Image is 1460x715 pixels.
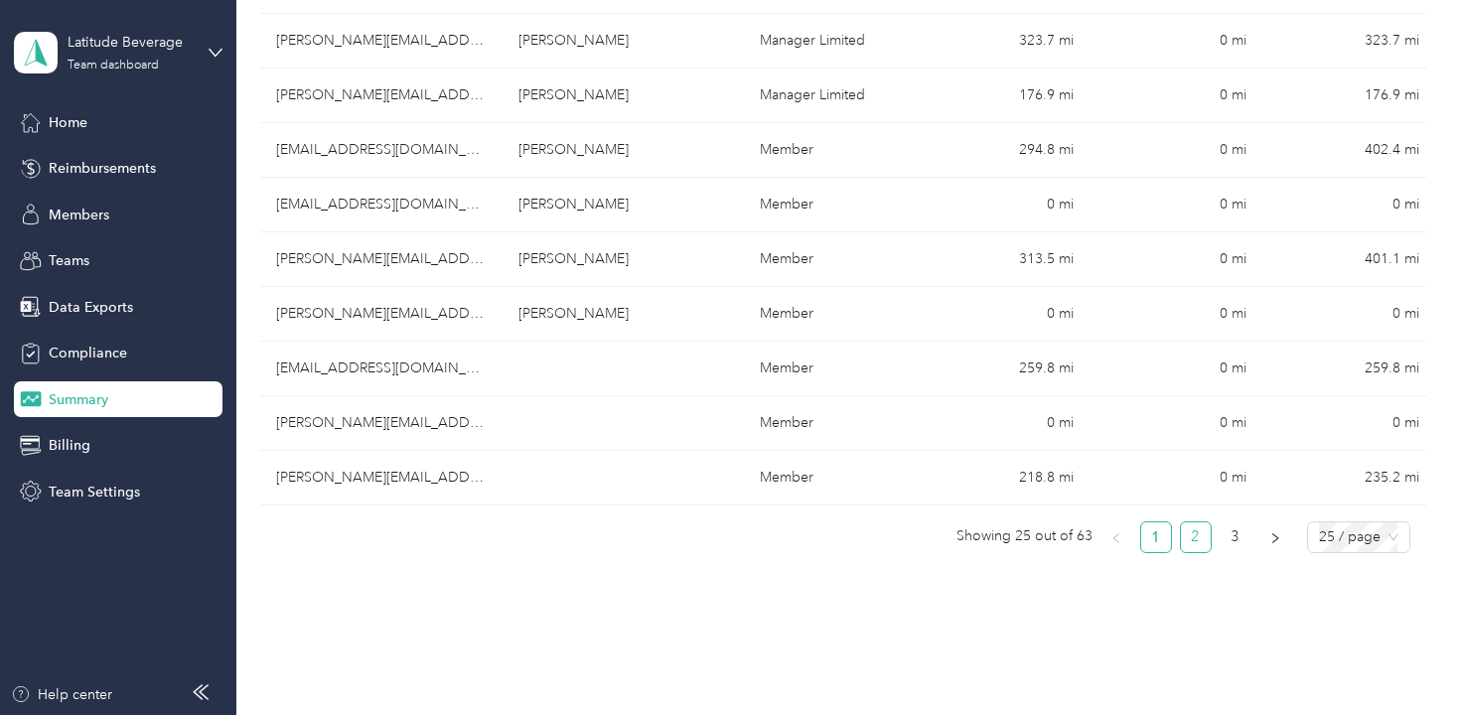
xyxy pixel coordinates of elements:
[503,123,745,178] td: Han Nguyen
[917,178,1090,232] td: 0 mi
[1140,521,1172,553] li: 1
[1262,14,1435,69] td: 323.7 mi
[260,342,503,396] td: michaelpietzak@latitudebeverage.com
[1090,69,1262,123] td: 0 mi
[744,342,917,396] td: Member
[11,684,112,705] button: Help center
[956,521,1093,551] span: Showing 25 out of 63
[1262,451,1435,505] td: 235.2 mi
[1090,396,1262,451] td: 0 mi
[1181,522,1211,552] a: 2
[49,112,87,133] span: Home
[1262,396,1435,451] td: 0 mi
[917,342,1090,396] td: 259.8 mi
[1259,521,1291,553] button: right
[1220,521,1251,553] li: 3
[503,178,745,232] td: Meaghan Coats
[1090,178,1262,232] td: 0 mi
[260,14,503,69] td: jeffrey@hubwinecorp.com
[917,396,1090,451] td: 0 mi
[744,123,917,178] td: Member
[1262,178,1435,232] td: 0 mi
[260,69,503,123] td: jason@hubwinecorp.com
[49,343,127,363] span: Compliance
[260,396,503,451] td: andrea@hubwinecorp.com
[1262,123,1435,178] td: 402.4 mi
[917,123,1090,178] td: 294.8 mi
[917,14,1090,69] td: 323.7 mi
[1090,287,1262,342] td: 0 mi
[917,451,1090,505] td: 218.8 mi
[744,178,917,232] td: Member
[1100,521,1132,553] button: left
[503,287,745,342] td: Bill DiRienzo
[1319,522,1398,552] span: 25 / page
[1090,14,1262,69] td: 0 mi
[744,396,917,451] td: Member
[49,158,156,179] span: Reimbursements
[1307,521,1410,553] div: Page Size
[1090,342,1262,396] td: 0 mi
[1269,532,1281,544] span: right
[49,250,89,271] span: Teams
[744,14,917,69] td: Manager Limited
[49,482,140,502] span: Team Settings
[1100,521,1132,553] li: Previous Page
[1262,232,1435,287] td: 401.1 mi
[1110,532,1122,544] span: left
[917,232,1090,287] td: 313.5 mi
[260,123,503,178] td: han@hubwinecorp.com
[49,435,90,456] span: Billing
[260,451,503,505] td: stefanie@hubwinecorp.com
[1141,522,1171,552] a: 1
[1221,522,1250,552] a: 3
[503,232,745,287] td: Luis Veras
[503,69,745,123] td: Jason Grossman
[1259,521,1291,553] li: Next Page
[1090,123,1262,178] td: 0 mi
[49,389,108,410] span: Summary
[1180,521,1212,553] li: 2
[1090,451,1262,505] td: 0 mi
[49,205,109,225] span: Members
[260,232,503,287] td: luis@latitudebeverage.com
[1262,342,1435,396] td: 259.8 mi
[1349,604,1460,715] iframe: Everlance-gr Chat Button Frame
[260,178,503,232] td: meaghan@hubwinecorp.com
[744,232,917,287] td: Member
[917,69,1090,123] td: 176.9 mi
[744,69,917,123] td: Manager Limited
[68,60,159,71] div: Team dashboard
[503,14,745,69] td: Jeff McCarthy
[49,297,133,318] span: Data Exports
[1262,69,1435,123] td: 176.9 mi
[744,451,917,505] td: Member
[68,32,192,53] div: Latitude Beverage
[260,287,503,342] td: william@latitudebeverage.com
[917,287,1090,342] td: 0 mi
[1090,232,1262,287] td: 0 mi
[1262,287,1435,342] td: 0 mi
[744,287,917,342] td: Member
